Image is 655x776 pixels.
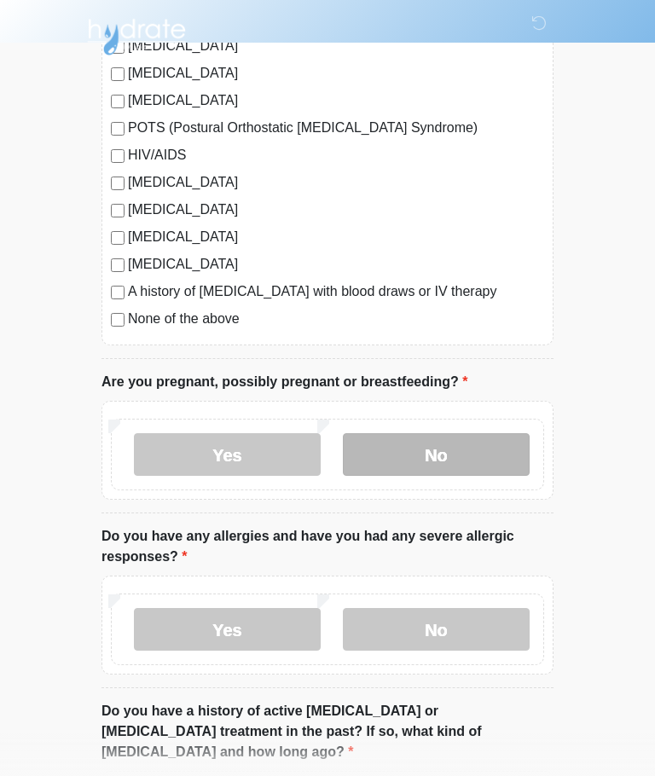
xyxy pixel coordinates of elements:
[111,95,125,108] input: [MEDICAL_DATA]
[111,231,125,245] input: [MEDICAL_DATA]
[101,701,554,762] label: Do you have a history of active [MEDICAL_DATA] or [MEDICAL_DATA] treatment in the past? If so, wh...
[128,145,544,165] label: HIV/AIDS
[128,200,544,220] label: [MEDICAL_DATA]
[128,254,544,275] label: [MEDICAL_DATA]
[128,63,544,84] label: [MEDICAL_DATA]
[111,204,125,217] input: [MEDICAL_DATA]
[128,172,544,193] label: [MEDICAL_DATA]
[111,122,125,136] input: POTS (Postural Orthostatic [MEDICAL_DATA] Syndrome)
[134,433,321,476] label: Yes
[101,372,467,392] label: Are you pregnant, possibly pregnant or breastfeeding?
[128,90,544,111] label: [MEDICAL_DATA]
[128,227,544,247] label: [MEDICAL_DATA]
[111,286,125,299] input: A history of [MEDICAL_DATA] with blood draws or IV therapy
[128,281,544,302] label: A history of [MEDICAL_DATA] with blood draws or IV therapy
[343,433,530,476] label: No
[128,118,544,138] label: POTS (Postural Orthostatic [MEDICAL_DATA] Syndrome)
[111,258,125,272] input: [MEDICAL_DATA]
[84,13,188,56] img: Hydrate IV Bar - Arcadia Logo
[128,309,544,329] label: None of the above
[111,67,125,81] input: [MEDICAL_DATA]
[111,177,125,190] input: [MEDICAL_DATA]
[111,313,125,327] input: None of the above
[101,526,554,567] label: Do you have any allergies and have you had any severe allergic responses?
[111,149,125,163] input: HIV/AIDS
[343,608,530,651] label: No
[134,608,321,651] label: Yes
